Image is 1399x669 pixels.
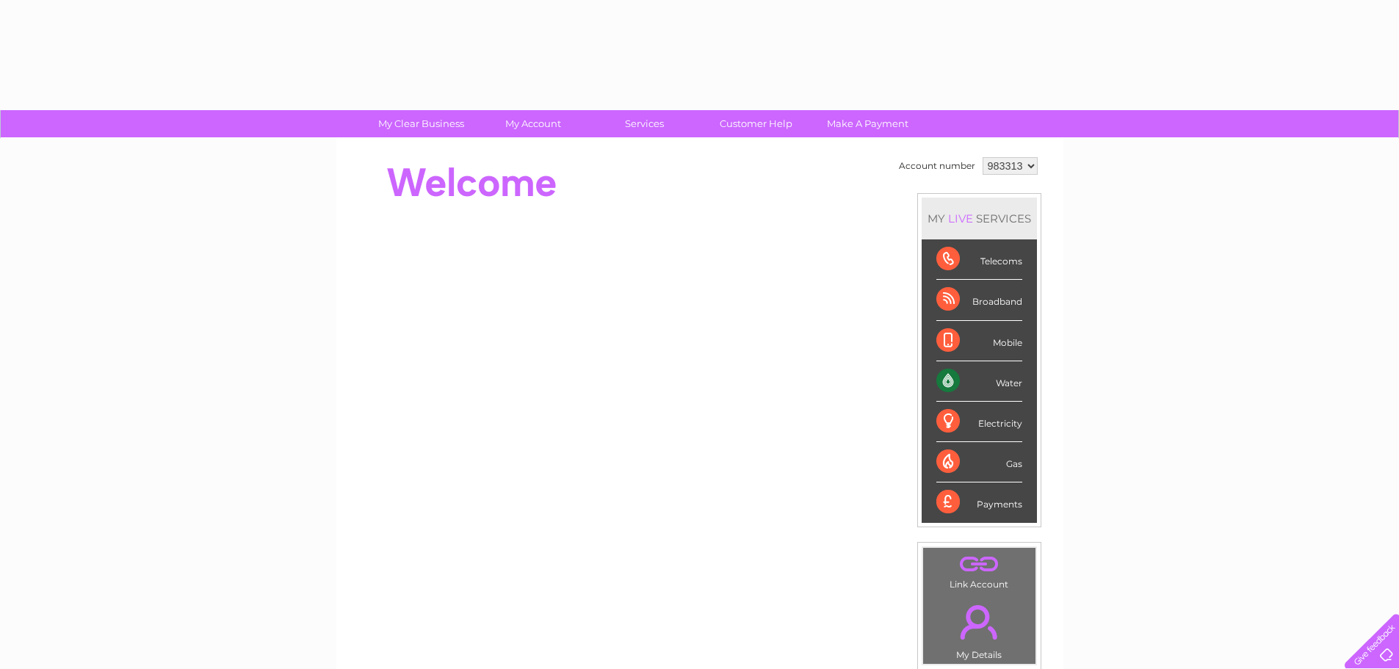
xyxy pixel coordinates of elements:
[584,110,705,137] a: Services
[936,402,1022,442] div: Electricity
[927,552,1032,577] a: .
[936,280,1022,320] div: Broadband
[472,110,593,137] a: My Account
[936,361,1022,402] div: Water
[936,442,1022,482] div: Gas
[945,211,976,225] div: LIVE
[936,482,1022,522] div: Payments
[922,547,1036,593] td: Link Account
[807,110,928,137] a: Make A Payment
[936,239,1022,280] div: Telecoms
[895,153,979,178] td: Account number
[922,198,1037,239] div: MY SERVICES
[927,596,1032,648] a: .
[361,110,482,137] a: My Clear Business
[695,110,817,137] a: Customer Help
[922,593,1036,665] td: My Details
[936,321,1022,361] div: Mobile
